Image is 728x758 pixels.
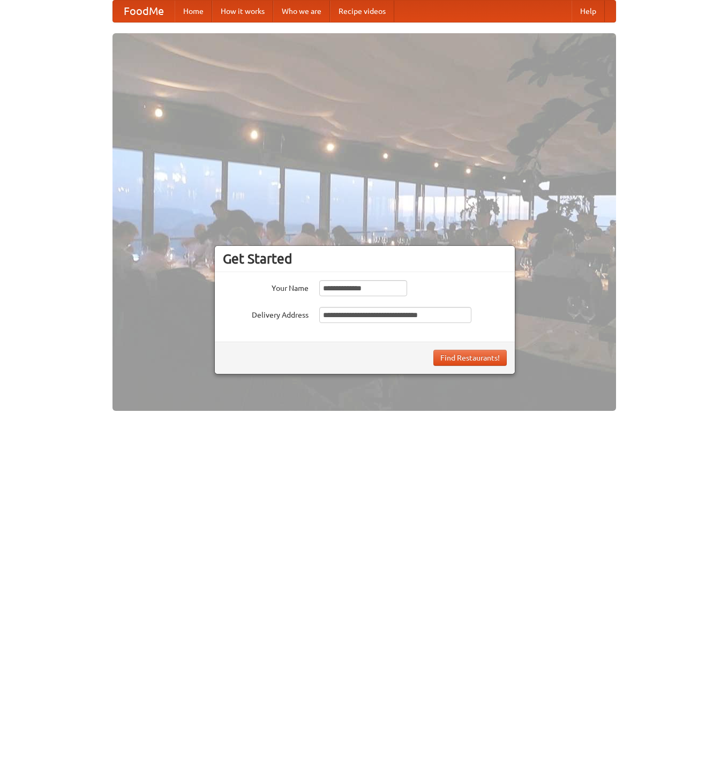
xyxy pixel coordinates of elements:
a: Who we are [273,1,330,22]
label: Delivery Address [223,307,309,320]
label: Your Name [223,280,309,294]
a: How it works [212,1,273,22]
a: FoodMe [113,1,175,22]
a: Home [175,1,212,22]
button: Find Restaurants! [433,350,507,366]
h3: Get Started [223,251,507,267]
a: Help [572,1,605,22]
a: Recipe videos [330,1,394,22]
